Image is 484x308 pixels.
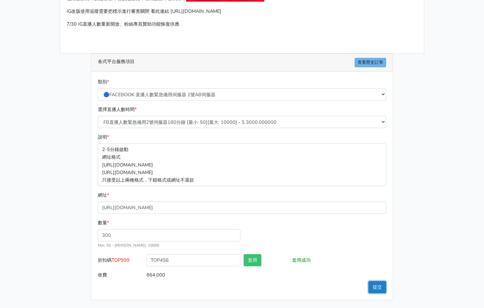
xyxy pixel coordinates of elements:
div: 各式平台服務項目 [91,54,393,72]
small: Min: 50 - [PERSON_NAME]: 10000 [98,243,159,248]
p: 7/30 IG直播人數重新開放、粉絲專頁贊助功能恢復供應 [67,20,417,28]
a: 查看歷史訂單 [355,58,386,67]
label: 網址 [98,191,109,199]
button: 提交 [368,281,386,293]
span: TOP999 [112,257,130,263]
input: 這邊填入網址 [98,202,386,214]
label: 折扣碼 [96,254,145,269]
button: 套用 [244,254,261,266]
label: 說明 [98,133,109,141]
label: 收費 [96,269,145,281]
label: 數量 [98,219,109,227]
label: 選擇直播人數時間 [98,106,137,113]
p: 2-5分鐘啟動 網址格式 [URL][DOMAIN_NAME] [URL][DOMAIN_NAME] 只接受以上兩種格式，下錯格式或網址不退款 [98,143,386,186]
p: IG改版使用追蹤需要把標示進行審查關閉 看此連結 [URL][DOMAIN_NAME] [67,8,417,15]
label: 類別 [98,78,109,86]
